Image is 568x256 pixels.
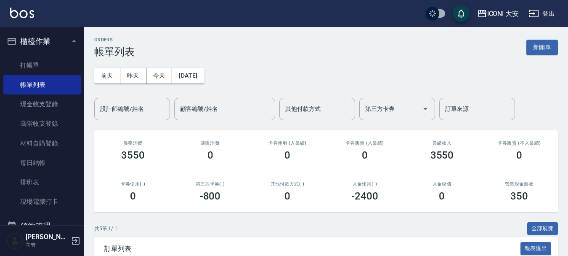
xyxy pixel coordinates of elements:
h2: 入金儲值 [414,181,471,187]
button: save [453,5,470,22]
button: [DATE] [172,68,204,84]
button: 新開單 [526,40,558,55]
h3: 服務消費 [104,140,162,146]
a: 排班表 [3,172,81,192]
h3: 0 [207,149,213,161]
h3: 0 [284,149,290,161]
button: 預約管理 [3,215,81,237]
a: 新開單 [526,43,558,51]
h3: 0 [439,190,445,202]
a: 打帳單 [3,56,81,75]
h3: -2400 [351,190,378,202]
a: 高階收支登錄 [3,114,81,133]
img: Logo [10,8,34,18]
h2: 卡券使用(-) [104,181,162,187]
h3: 0 [130,190,136,202]
a: 帳單列表 [3,75,81,94]
div: ICONI 大安 [487,8,519,19]
button: ICONI 大安 [474,5,523,22]
a: 報表匯出 [520,244,552,252]
h3: 3550 [430,149,454,161]
h3: 0 [284,190,290,202]
a: 現金收支登錄 [3,94,81,114]
h3: 0 [362,149,368,161]
a: 材料自購登錄 [3,134,81,153]
h3: 350 [510,190,528,202]
a: 每日結帳 [3,153,81,172]
button: Open [419,102,432,116]
button: 前天 [94,68,120,84]
button: 全部展開 [527,222,558,235]
h3: 帳單列表 [94,46,135,58]
button: 登出 [526,6,558,22]
img: Person [7,232,24,249]
p: 共 5 筆, 1 / 1 [94,225,117,232]
h2: 卡券販賣 (入業績) [336,140,393,146]
h2: 店販消費 [182,140,239,146]
h2: ORDERS [94,37,135,43]
h2: 第三方卡券(-) [182,181,239,187]
span: 訂單列表 [104,245,520,253]
h2: 業績收入 [414,140,471,146]
h2: 卡券使用 (入業績) [259,140,316,146]
h3: 0 [516,149,522,161]
h3: -800 [200,190,221,202]
a: 現場電腦打卡 [3,192,81,211]
h2: 其他付款方式(-) [259,181,316,187]
button: 昨天 [120,68,146,84]
button: 報表匯出 [520,242,552,255]
h2: 入金使用(-) [336,181,393,187]
h3: 3550 [121,149,145,161]
button: 櫃檯作業 [3,30,81,52]
h2: 營業現金應收 [491,181,548,187]
h5: [PERSON_NAME] [26,233,69,241]
button: 今天 [146,68,173,84]
p: 主管 [26,241,69,249]
h2: 卡券販賣 (不入業績) [491,140,548,146]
